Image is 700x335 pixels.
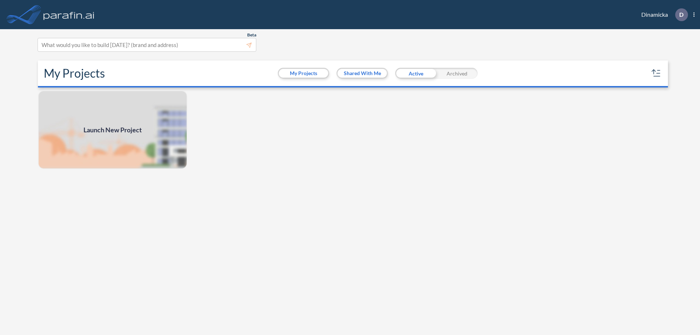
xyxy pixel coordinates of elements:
[42,7,96,22] img: logo
[38,90,187,169] img: add
[650,67,662,79] button: sort
[338,69,387,78] button: Shared With Me
[395,68,436,79] div: Active
[630,8,695,21] div: Dinamicka
[83,125,142,135] span: Launch New Project
[436,68,478,79] div: Archived
[38,90,187,169] a: Launch New Project
[44,66,105,80] h2: My Projects
[247,32,256,38] span: Beta
[279,69,328,78] button: My Projects
[679,11,684,18] p: D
